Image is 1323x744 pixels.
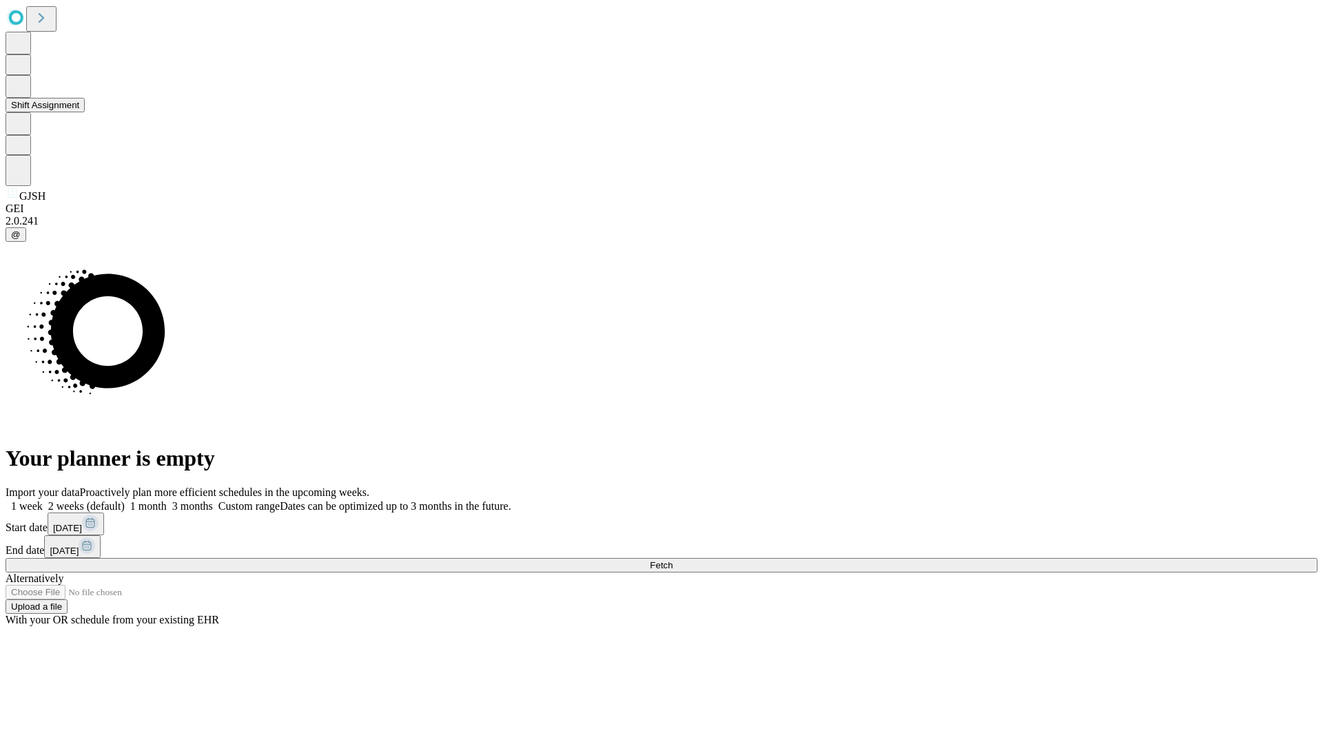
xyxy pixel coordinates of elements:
[50,546,79,556] span: [DATE]
[19,190,45,202] span: GJSH
[11,500,43,512] span: 1 week
[11,229,21,240] span: @
[6,599,68,614] button: Upload a file
[6,535,1317,558] div: End date
[6,227,26,242] button: @
[6,203,1317,215] div: GEI
[6,486,80,498] span: Import your data
[650,560,673,570] span: Fetch
[130,500,167,512] span: 1 month
[6,446,1317,471] h1: Your planner is empty
[6,215,1317,227] div: 2.0.241
[53,523,82,533] span: [DATE]
[6,572,63,584] span: Alternatively
[48,513,104,535] button: [DATE]
[218,500,280,512] span: Custom range
[6,513,1317,535] div: Start date
[172,500,213,512] span: 3 months
[6,98,85,112] button: Shift Assignment
[6,614,219,626] span: With your OR schedule from your existing EHR
[48,500,125,512] span: 2 weeks (default)
[6,558,1317,572] button: Fetch
[280,500,511,512] span: Dates can be optimized up to 3 months in the future.
[44,535,101,558] button: [DATE]
[80,486,369,498] span: Proactively plan more efficient schedules in the upcoming weeks.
